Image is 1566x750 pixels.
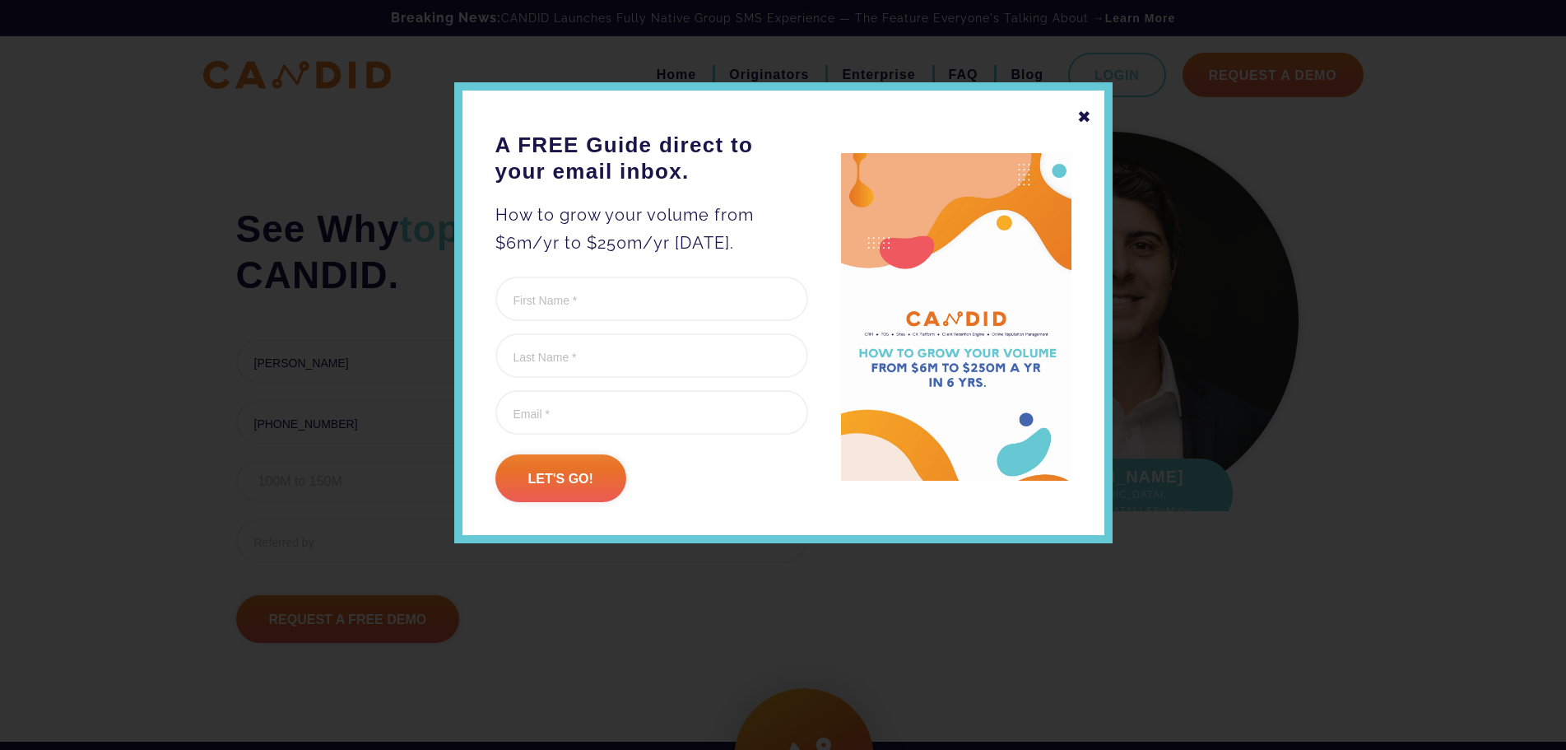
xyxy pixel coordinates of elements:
[495,132,808,184] h3: A FREE Guide direct to your email inbox.
[495,277,808,321] input: First Name *
[495,201,808,257] p: How to grow your volume from $6m/yr to $250m/yr [DATE].
[841,153,1071,482] img: A FREE Guide direct to your email inbox.
[495,454,626,502] input: Let's go!
[495,333,808,378] input: Last Name *
[1077,103,1092,131] div: ✖
[495,390,808,435] input: Email *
